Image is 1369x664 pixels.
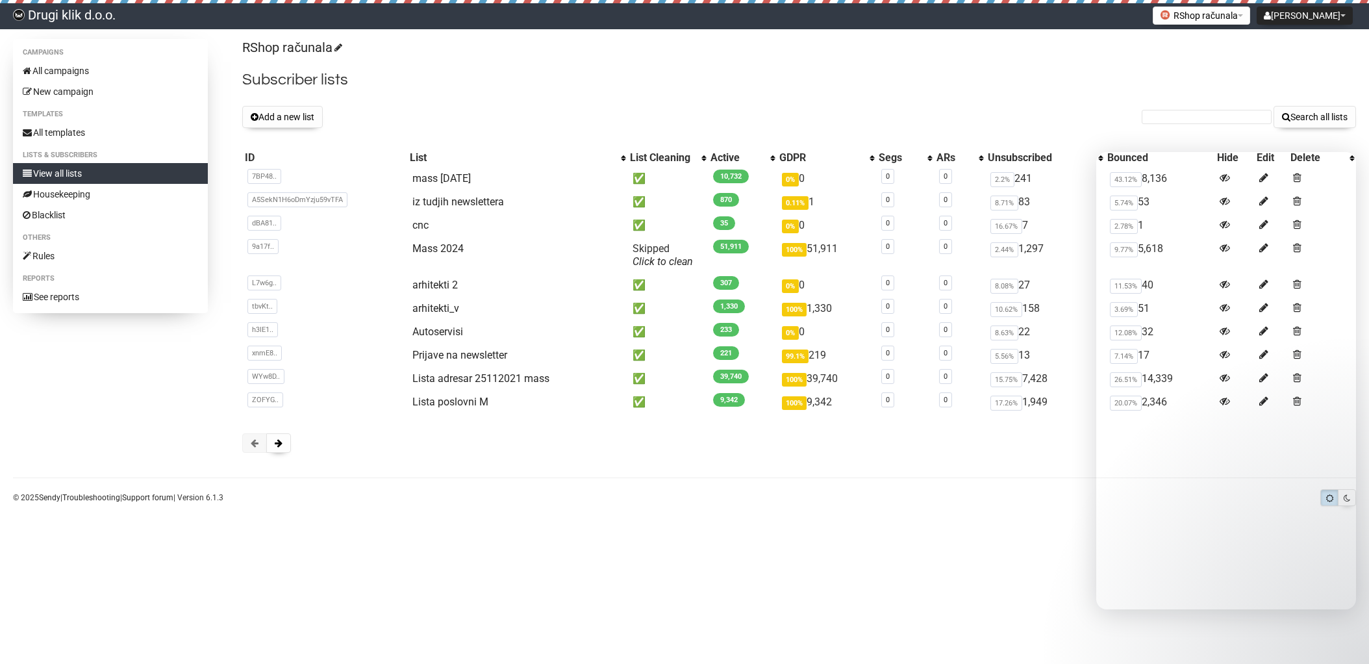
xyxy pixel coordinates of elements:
th: Edit: No sort applied, sorting is disabled [1254,149,1288,167]
a: 0 [944,219,948,227]
a: See reports [13,287,208,307]
span: 307 [713,276,739,290]
a: 0 [944,396,948,404]
td: 0 [777,320,875,344]
a: New campaign [13,81,208,102]
td: 0 [777,167,875,190]
span: 8.71% [990,196,1018,211]
th: Unsubscribed: No sort applied, activate to apply an ascending sort [985,149,1105,167]
span: 9,342 [713,393,745,407]
a: 0 [886,302,890,311]
td: 1,297 [985,237,1105,274]
button: RShop računala [1153,6,1250,25]
a: All templates [13,122,208,143]
div: Delete [1290,151,1343,164]
td: 0 [777,214,875,237]
a: View all lists [13,163,208,184]
td: ✅ [627,390,708,414]
a: Housekeeping [13,184,208,205]
div: ARs [936,151,972,164]
div: ID [245,151,405,164]
th: ARs: No sort applied, activate to apply an ascending sort [934,149,985,167]
span: ZOFYG.. [247,392,283,407]
span: 51,911 [713,240,749,253]
td: 27 [985,274,1105,297]
a: 0 [944,326,948,334]
h2: Subscriber lists [242,68,1355,92]
button: Add a new list [242,106,323,128]
span: 15.75% [990,372,1022,387]
span: 35 [713,216,735,230]
a: All campaigns [13,60,208,81]
td: ✅ [627,274,708,297]
div: Unsubscribed [988,151,1092,164]
a: 0 [886,396,890,404]
span: 2.44% [990,242,1018,257]
a: Support forum [122,493,173,502]
a: 0 [886,219,890,227]
span: A5SekN1H6oDmYzju59vTFA [247,192,347,207]
th: GDPR: No sort applied, activate to apply an ascending sort [777,149,875,167]
th: Delete: No sort applied, activate to apply an ascending sort [1288,149,1356,167]
td: 1,330 [777,297,875,320]
span: L7w6g.. [247,275,281,290]
th: Segs: No sort applied, activate to apply an ascending sort [876,149,935,167]
span: 16.67% [990,219,1022,234]
th: Active: No sort applied, activate to apply an ascending sort [708,149,777,167]
td: 0 [777,274,875,297]
th: Hide: No sort applied, sorting is disabled [1214,149,1254,167]
iframe: Intercom live chat [1325,620,1356,651]
button: Search all lists [1274,106,1356,128]
span: h3IE1.. [247,322,278,337]
span: 7BP48.. [247,169,281,184]
td: ✅ [627,367,708,390]
span: 10.62% [990,302,1022,317]
span: 0% [782,173,799,186]
span: 5.56% [990,349,1018,364]
div: Bounced [1107,151,1212,164]
td: 51,911 [777,237,875,274]
td: ✅ [627,297,708,320]
a: 0 [886,372,890,381]
span: 10,732 [713,170,749,183]
a: 0 [886,279,890,287]
td: 1 [777,190,875,214]
span: 100% [782,396,807,410]
div: Segs [879,151,922,164]
th: List Cleaning: No sort applied, activate to apply an ascending sort [627,149,708,167]
span: 0% [782,279,799,293]
img: 8de6925a14bec10a103b3121561b8636 [13,9,25,21]
li: Others [13,230,208,246]
a: Blacklist [13,205,208,225]
td: 158 [985,297,1105,320]
a: 0 [944,279,948,287]
a: Lista adresar 25112021 mass [412,372,549,385]
a: 0 [944,172,948,181]
td: 7,428 [985,367,1105,390]
span: 221 [713,346,739,360]
th: ID: No sort applied, sorting is disabled [242,149,407,167]
td: ✅ [627,214,708,237]
span: tbvKt.. [247,299,277,314]
td: 22 [985,320,1105,344]
td: ✅ [627,167,708,190]
div: List Cleaning [630,151,695,164]
a: arhitekti_v [412,302,459,314]
span: 100% [782,243,807,257]
span: dBA81.. [247,216,281,231]
span: Skipped [633,242,693,268]
a: 0 [886,242,890,251]
li: Templates [13,107,208,122]
div: Hide [1217,151,1251,164]
span: 8.63% [990,326,1018,340]
a: 0 [944,196,948,204]
a: Click to clean [633,255,693,268]
div: List [410,151,614,164]
span: 99.1% [782,350,809,363]
button: [PERSON_NAME] [1257,6,1353,25]
span: 9a17f.. [247,239,279,254]
td: 39,740 [777,367,875,390]
p: © 2025 | | | Version 6.1.3 [13,491,223,505]
a: Troubleshooting [62,493,120,502]
a: Rules [13,246,208,266]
